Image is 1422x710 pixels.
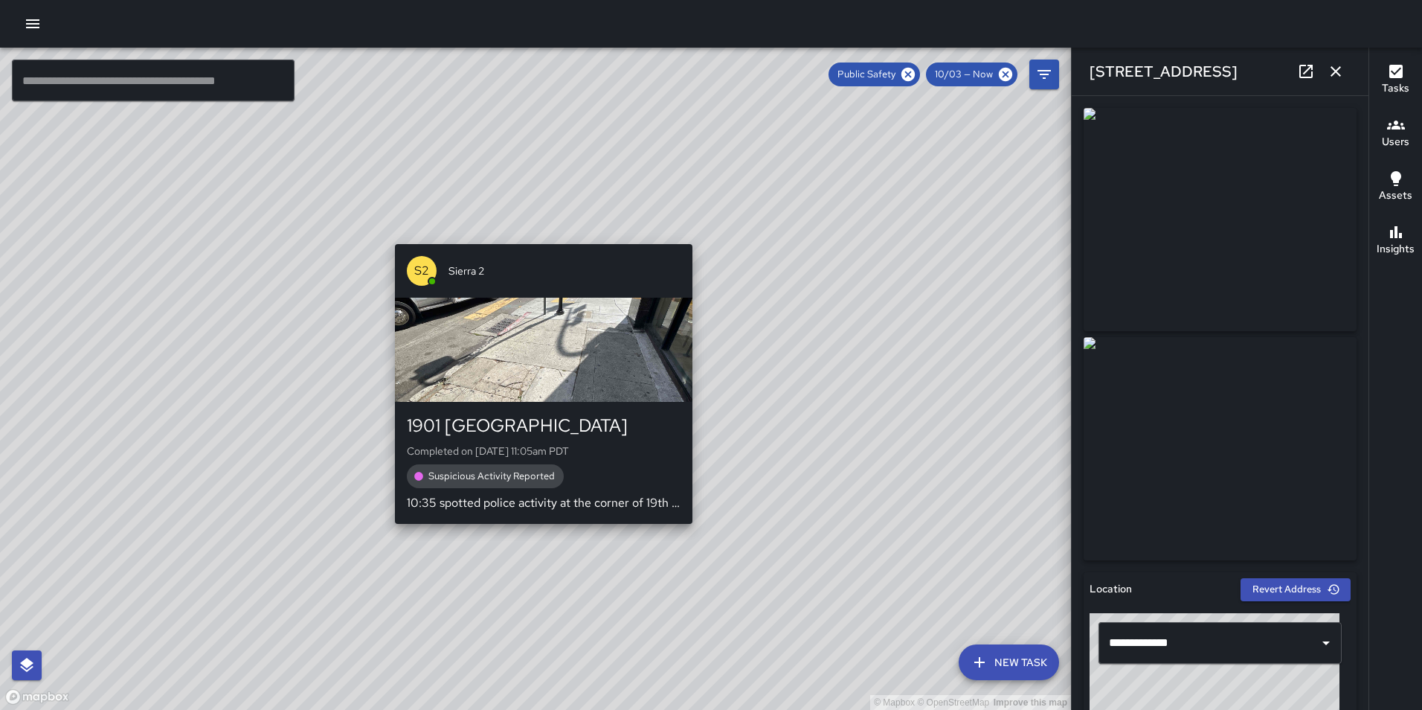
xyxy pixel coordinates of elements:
span: Sierra 2 [448,263,681,278]
span: 10/03 — Now [926,67,1002,82]
h6: Location [1090,581,1132,598]
img: request_images%2Fb5a65300-a08b-11f0-977a-6f0e28c845db [1084,337,1357,560]
h6: [STREET_ADDRESS] [1090,60,1238,83]
div: 1901 [GEOGRAPHIC_DATA] [407,414,681,438]
h6: Insights [1377,241,1415,258]
button: Filters [1029,60,1059,89]
p: Completed on [DATE] 11:05am PDT [407,444,681,458]
h6: Assets [1379,188,1412,204]
button: Revert Address [1241,578,1351,601]
button: Open [1316,633,1336,653]
div: Public Safety [829,63,920,86]
img: request_images%2Fb3834bf0-a08b-11f0-977a-6f0e28c845db [1084,108,1357,331]
span: Public Safety [829,67,904,82]
button: Insights [1369,214,1422,268]
div: 10/03 — Now [926,63,1017,86]
p: 10:35 spotted police activity at the corner of 19th and [GEOGRAPHIC_DATA]. OPD had a suspect deta... [407,494,681,512]
button: S2Sierra 21901 [GEOGRAPHIC_DATA]Completed on [DATE] 11:05am PDTSuspicious Activity Reported10:35 ... [395,244,692,524]
h6: Users [1382,134,1409,150]
button: New Task [959,645,1059,680]
span: Suspicious Activity Reported [419,469,564,484]
p: S2 [414,262,429,280]
button: Assets [1369,161,1422,214]
button: Users [1369,107,1422,161]
h6: Tasks [1382,80,1409,97]
button: Tasks [1369,54,1422,107]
